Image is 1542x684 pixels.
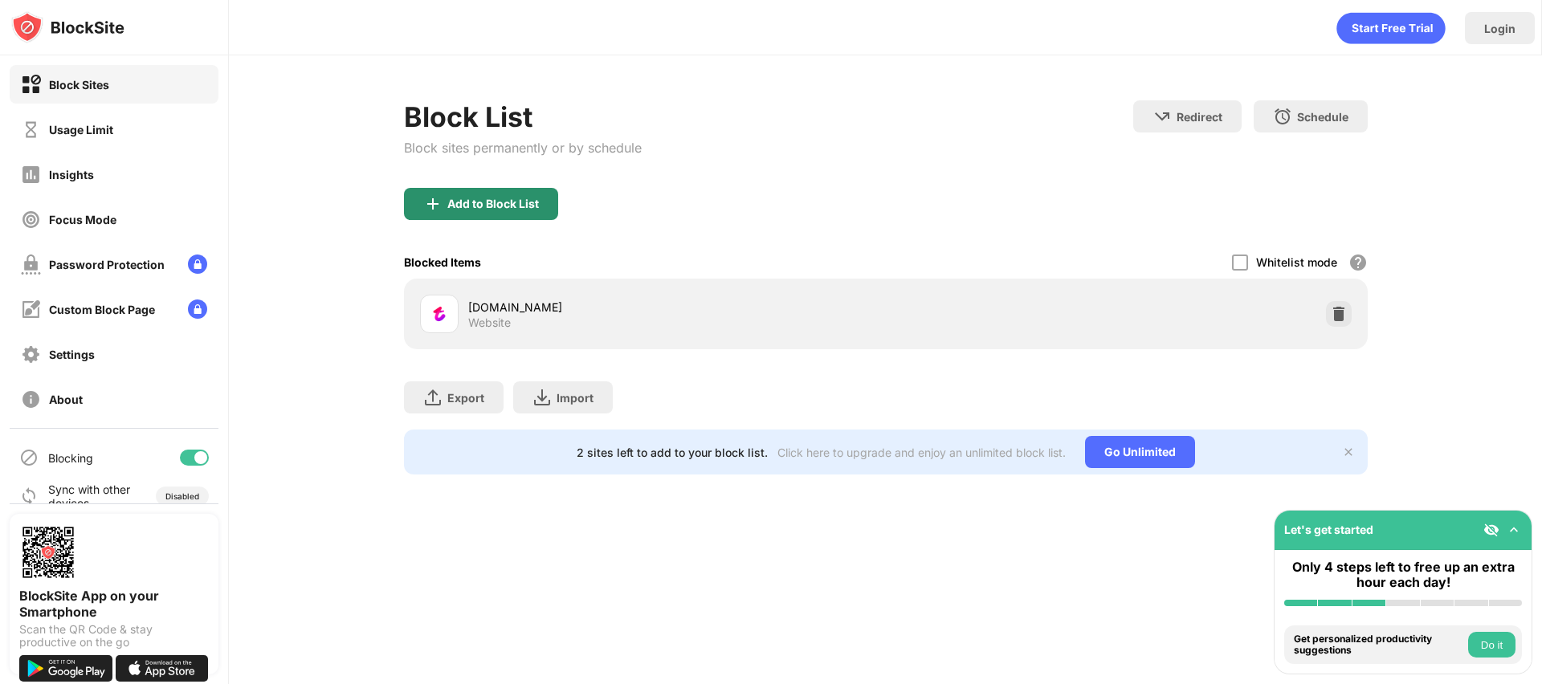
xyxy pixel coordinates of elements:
div: Click here to upgrade and enjoy an unlimited block list. [777,446,1066,459]
img: lock-menu.svg [188,299,207,319]
div: About [49,393,83,406]
div: BlockSite App on your Smartphone [19,588,209,620]
div: Custom Block Page [49,303,155,316]
div: Settings [49,348,95,361]
img: eye-not-visible.svg [1483,522,1499,538]
div: Scan the QR Code & stay productive on the go [19,623,209,649]
div: Disabled [165,491,199,501]
img: options-page-qr-code.png [19,523,77,581]
div: animation [1336,12,1446,44]
div: Import [557,391,594,405]
div: Block Sites [49,78,109,92]
div: Password Protection [49,258,165,271]
div: Focus Mode [49,213,116,226]
img: sync-icon.svg [19,487,39,506]
img: blocking-icon.svg [19,448,39,467]
div: Schedule [1297,110,1348,124]
div: Blocking [48,451,93,465]
div: Add to Block List [447,197,539,210]
img: omni-setup-toggle.svg [1506,522,1522,538]
img: about-off.svg [21,389,41,409]
img: x-button.svg [1342,446,1355,458]
img: favicons [430,304,449,324]
img: customize-block-page-off.svg [21,299,41,320]
button: Do it [1468,632,1515,658]
img: settings-off.svg [21,344,41,364]
div: Only 4 steps left to free up an extra hour each day! [1284,560,1522,590]
div: Block sites permanently or by schedule [404,140,642,156]
div: Whitelist mode [1256,255,1337,269]
div: Insights [49,168,94,181]
div: Blocked Items [404,255,481,269]
div: Usage Limit [49,123,113,136]
div: Login [1484,22,1515,35]
img: lock-menu.svg [188,254,207,274]
img: time-usage-off.svg [21,120,41,140]
img: insights-off.svg [21,165,41,185]
img: download-on-the-app-store.svg [116,655,209,682]
div: Go Unlimited [1085,436,1195,468]
img: focus-off.svg [21,210,41,230]
div: 2 sites left to add to your block list. [577,446,768,459]
img: get-it-on-google-play.svg [19,655,112,682]
div: Get personalized productivity suggestions [1294,633,1464,657]
img: block-on.svg [21,75,41,95]
div: Sync with other devices [48,482,131,510]
img: password-protection-off.svg [21,254,41,275]
div: Redirect [1177,110,1222,124]
div: Website [468,316,511,330]
div: Let's get started [1284,523,1373,536]
div: Export [447,391,484,405]
div: Block List [404,100,642,133]
div: [DOMAIN_NAME] [468,299,886,316]
img: logo-blocksite.svg [11,11,124,43]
